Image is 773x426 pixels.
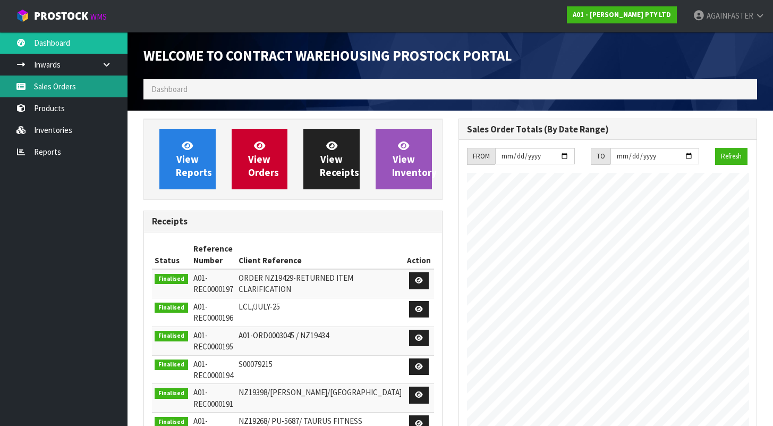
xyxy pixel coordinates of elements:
span: Dashboard [151,84,188,94]
strong: A01 - [PERSON_NAME] PTY LTD [573,10,671,19]
span: S00079215 [239,359,273,369]
span: View Receipts [320,139,359,179]
button: Refresh [715,148,747,165]
span: View Inventory [392,139,437,179]
div: TO [591,148,610,165]
span: Finalised [155,388,188,399]
span: View Orders [248,139,279,179]
img: cube-alt.png [16,9,29,22]
span: A01-REC0000197 [193,273,233,294]
th: Client Reference [236,240,404,269]
span: A01-ORD0003045 / NZ19434 [239,330,329,340]
span: A01-REC0000191 [193,387,233,408]
span: Finalised [155,360,188,370]
a: ViewReports [159,129,216,190]
span: A01-REC0000195 [193,330,233,352]
span: AGAINFASTER [707,11,753,21]
th: Action [404,240,434,269]
span: Welcome to Contract Warehousing ProStock Portal [143,47,512,64]
th: Status [152,240,191,269]
h3: Receipts [152,216,434,227]
span: ORDER NZ19429-RETURNED ITEM CLARIFICATION [239,273,353,294]
span: Finalised [155,274,188,285]
a: ViewInventory [376,129,432,190]
small: WMS [90,12,107,22]
span: Finalised [155,331,188,341]
span: LCL/JULY-25 [239,302,280,312]
div: FROM [467,148,495,165]
h3: Sales Order Totals (By Date Range) [467,124,749,135]
span: A01-REC0000194 [193,359,233,380]
a: ViewReceipts [303,129,360,190]
span: View Reports [176,139,212,179]
th: Reference Number [191,240,236,269]
span: NZ19398/[PERSON_NAME]/[GEOGRAPHIC_DATA] [239,387,402,397]
a: ViewOrders [232,129,288,190]
span: A01-REC0000196 [193,302,233,323]
span: Finalised [155,303,188,313]
span: ProStock [34,9,88,23]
